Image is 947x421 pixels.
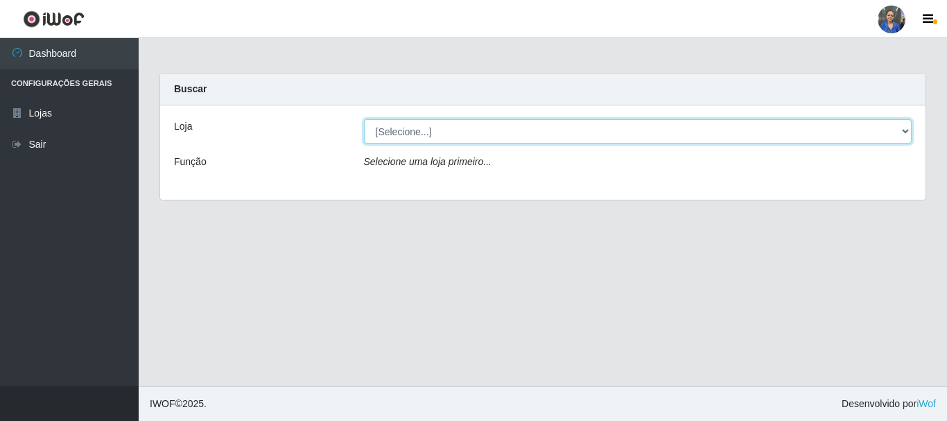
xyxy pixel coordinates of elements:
[842,397,936,411] span: Desenvolvido por
[23,10,85,28] img: CoreUI Logo
[916,398,936,409] a: iWof
[150,397,207,411] span: © 2025 .
[150,398,175,409] span: IWOF
[174,83,207,94] strong: Buscar
[174,155,207,169] label: Função
[174,119,192,134] label: Loja
[364,156,492,167] i: Selecione uma loja primeiro...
